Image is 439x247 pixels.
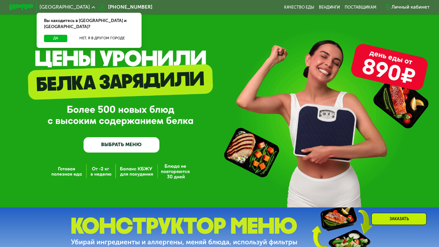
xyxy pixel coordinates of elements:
div: Личный кабинет [391,4,430,11]
div: Вы находитесь в [GEOGRAPHIC_DATA] и [GEOGRAPHIC_DATA]? [37,13,142,35]
div: Заказать [371,213,427,225]
div: поставщикам [345,5,377,10]
a: ВЫБРАТЬ МЕНЮ [84,137,159,153]
button: Да [44,35,68,42]
button: Нет, я в другом городе [70,35,134,42]
a: [PHONE_NUMBER] [98,4,152,11]
a: Вендинги [319,5,340,10]
span: [GEOGRAPHIC_DATA] [40,5,90,10]
a: Качество еды [284,5,314,10]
